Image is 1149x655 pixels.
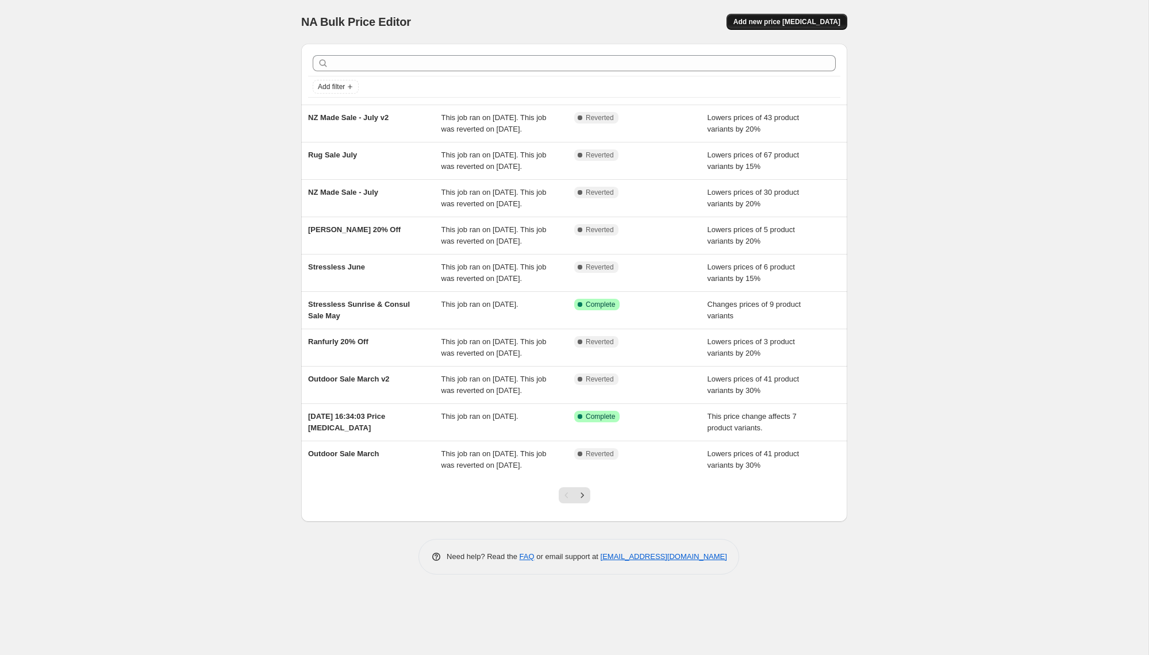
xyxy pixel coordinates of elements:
[586,375,614,384] span: Reverted
[313,80,359,94] button: Add filter
[535,552,601,561] span: or email support at
[708,412,797,432] span: This price change affects 7 product variants.
[447,552,520,561] span: Need help? Read the
[733,17,840,26] span: Add new price [MEDICAL_DATA]
[441,151,547,171] span: This job ran on [DATE]. This job was reverted on [DATE].
[586,412,615,421] span: Complete
[308,188,378,196] span: NZ Made Sale - July
[586,449,614,458] span: Reverted
[708,300,801,320] span: Changes prices of 9 product variants
[708,449,800,469] span: Lowers prices of 41 product variants by 30%
[708,375,800,395] span: Lowers prices of 41 product variants by 30%
[441,449,547,469] span: This job ran on [DATE]. This job was reverted on [DATE].
[318,82,345,91] span: Add filter
[586,263,614,272] span: Reverted
[708,188,800,208] span: Lowers prices of 30 product variants by 20%
[708,113,800,133] span: Lowers prices of 43 product variants by 20%
[308,375,390,383] span: Outdoor Sale March v2
[308,449,379,458] span: Outdoor Sale March
[301,16,411,28] span: NA Bulk Price Editor
[441,412,518,421] span: This job ran on [DATE].
[441,375,547,395] span: This job ran on [DATE]. This job was reverted on [DATE].
[586,113,614,122] span: Reverted
[586,300,615,309] span: Complete
[574,487,590,503] button: Next
[586,225,614,234] span: Reverted
[586,151,614,160] span: Reverted
[708,263,795,283] span: Lowers prices of 6 product variants by 15%
[708,337,795,357] span: Lowers prices of 3 product variants by 20%
[308,412,385,432] span: [DATE] 16:34:03 Price [MEDICAL_DATA]
[708,225,795,245] span: Lowers prices of 5 product variants by 20%
[586,337,614,346] span: Reverted
[441,263,547,283] span: This job ran on [DATE]. This job was reverted on [DATE].
[308,300,410,320] span: Stressless Sunrise & Consul Sale May
[308,113,389,122] span: NZ Made Sale - July v2
[601,552,727,561] a: [EMAIL_ADDRESS][DOMAIN_NAME]
[308,337,368,346] span: Ranfurly 20% Off
[708,151,800,171] span: Lowers prices of 67 product variants by 15%
[441,188,547,208] span: This job ran on [DATE]. This job was reverted on [DATE].
[441,337,547,357] span: This job ran on [DATE]. This job was reverted on [DATE].
[520,552,535,561] a: FAQ
[308,225,401,234] span: [PERSON_NAME] 20% Off
[441,113,547,133] span: This job ran on [DATE]. This job was reverted on [DATE].
[559,487,590,503] nav: Pagination
[308,263,365,271] span: Stressless June
[308,151,357,159] span: Rug Sale July
[727,14,847,30] button: Add new price [MEDICAL_DATA]
[441,300,518,309] span: This job ran on [DATE].
[441,225,547,245] span: This job ran on [DATE]. This job was reverted on [DATE].
[586,188,614,197] span: Reverted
